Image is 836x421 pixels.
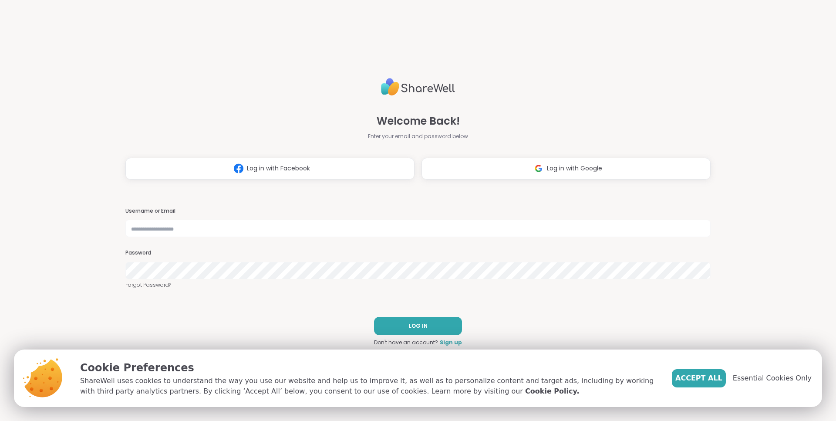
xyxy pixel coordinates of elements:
[247,164,310,173] span: Log in with Facebook
[733,373,812,384] span: Essential Cookies Only
[421,158,711,180] button: Log in with Google
[672,369,726,387] button: Accept All
[675,373,722,384] span: Accept All
[125,281,711,289] a: Forgot Password?
[125,158,415,180] button: Log in with Facebook
[374,339,438,346] span: Don't have an account?
[125,249,711,257] h3: Password
[530,160,547,177] img: ShareWell Logomark
[125,207,711,215] h3: Username or Email
[525,386,579,397] a: Cookie Policy.
[409,322,428,330] span: LOG IN
[368,132,468,140] span: Enter your email and password below
[377,113,460,129] span: Welcome Back!
[374,317,462,335] button: LOG IN
[547,164,602,173] span: Log in with Google
[230,160,247,177] img: ShareWell Logomark
[80,376,658,397] p: ShareWell uses cookies to understand the way you use our website and help us to improve it, as we...
[381,75,455,99] img: ShareWell Logo
[80,360,658,376] p: Cookie Preferences
[440,339,462,346] a: Sign up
